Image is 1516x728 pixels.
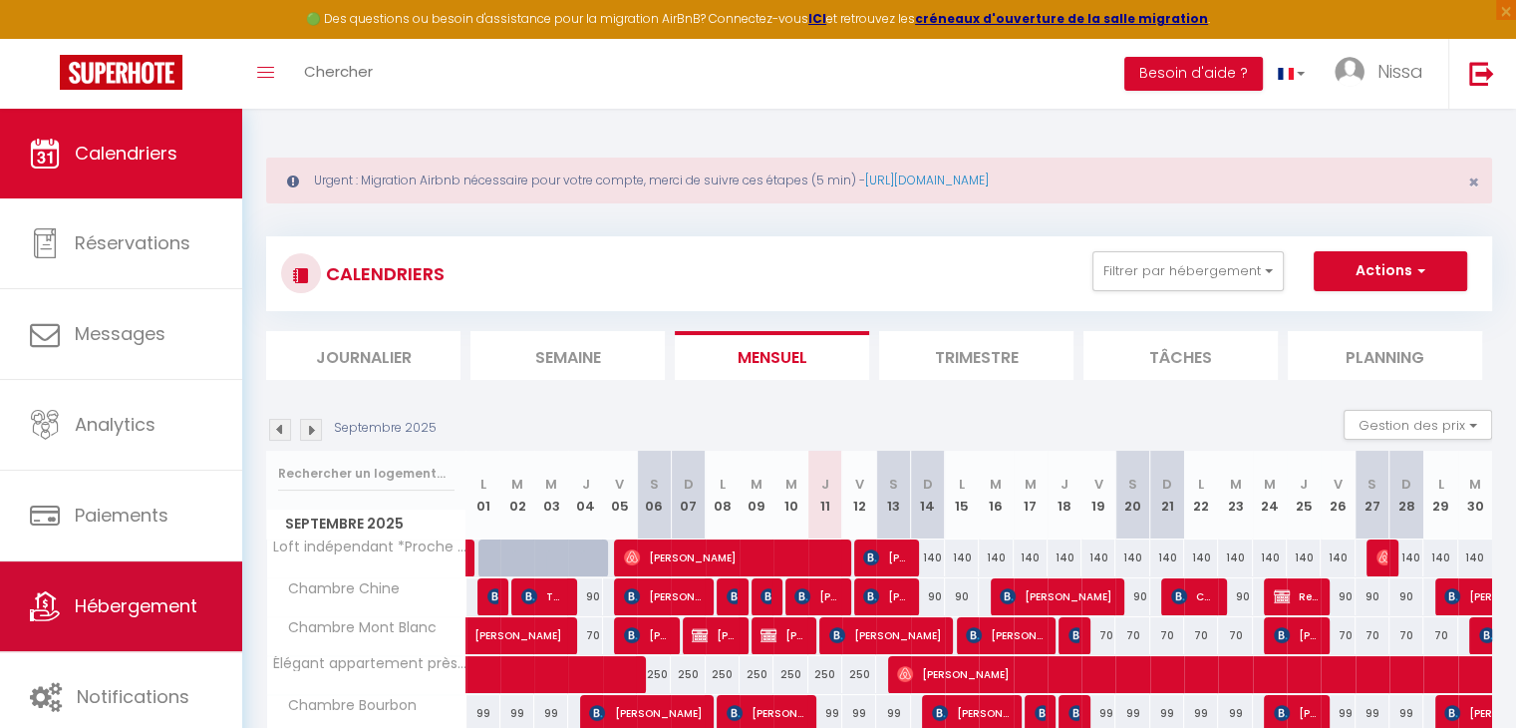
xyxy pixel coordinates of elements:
div: Urgent : Migration Airbnb nécessaire pour votre compte, merci de suivre ces étapes (5 min) - [266,158,1492,203]
span: [PERSON_NAME] [829,616,942,654]
li: Planning [1288,331,1482,380]
abbr: M [1469,475,1481,494]
abbr: M [1264,475,1276,494]
a: [URL][DOMAIN_NAME] [865,172,989,188]
th: 13 [876,451,910,540]
th: 14 [911,451,945,540]
div: 140 [1321,540,1355,576]
span: Rabillon Clemence [487,577,498,615]
th: 24 [1253,451,1287,540]
span: Reserved Expedia [1274,577,1319,615]
a: créneaux d'ouverture de la salle migration [915,10,1208,27]
th: 16 [979,451,1013,540]
span: [PERSON_NAME] [863,539,908,576]
th: 15 [945,451,979,540]
div: 140 [1389,540,1423,576]
li: Journalier [266,331,460,380]
abbr: S [889,475,898,494]
p: Septembre 2025 [334,419,437,438]
div: 90 [1356,578,1389,615]
th: 11 [808,451,842,540]
div: 70 [1184,617,1218,654]
h3: CALENDRIERS [321,251,445,296]
div: 250 [842,656,876,693]
div: 90 [1115,578,1149,615]
div: 250 [706,656,740,693]
th: 08 [706,451,740,540]
th: 21 [1150,451,1184,540]
button: Close [1468,174,1479,191]
th: 28 [1389,451,1423,540]
abbr: J [582,475,590,494]
div: 90 [568,578,602,615]
th: 20 [1115,451,1149,540]
div: 90 [945,578,979,615]
div: 70 [1150,617,1184,654]
div: 140 [1287,540,1321,576]
div: 250 [773,656,807,693]
span: Tartart [PERSON_NAME] [521,577,566,615]
abbr: V [1334,475,1343,494]
span: Chambre Chine [270,578,405,600]
abbr: J [1300,475,1308,494]
div: 140 [1150,540,1184,576]
div: 90 [1321,578,1355,615]
th: 22 [1184,451,1218,540]
th: 10 [773,451,807,540]
span: Hébergement [75,593,197,618]
span: Réservations [75,230,190,255]
span: CALENTIER [PERSON_NAME] [1171,577,1216,615]
abbr: V [855,475,864,494]
img: ... [1335,57,1364,87]
th: 27 [1356,451,1389,540]
div: 250 [740,656,773,693]
a: Chercher [289,39,388,109]
th: 19 [1081,451,1115,540]
span: [PERSON_NAME] [863,577,908,615]
span: Notifications [77,684,189,709]
th: 17 [1014,451,1048,540]
abbr: M [751,475,762,494]
abbr: S [1128,475,1137,494]
abbr: M [990,475,1002,494]
button: Filtrer par hébergement [1092,251,1284,291]
span: [PERSON_NAME] [966,616,1045,654]
abbr: M [784,475,796,494]
div: 90 [1389,578,1423,615]
span: Septembre 2025 [267,510,465,539]
span: [PERSON_NAME] [624,616,669,654]
abbr: M [545,475,557,494]
div: 140 [1081,540,1115,576]
th: 04 [568,451,602,540]
div: 140 [1014,540,1048,576]
div: 140 [945,540,979,576]
button: Gestion des prix [1344,410,1492,440]
abbr: V [1094,475,1103,494]
abbr: D [1162,475,1172,494]
a: ICI [808,10,826,27]
span: [PERSON_NAME] L’escalier [692,616,737,654]
th: 07 [671,451,705,540]
abbr: M [1025,475,1037,494]
abbr: J [1061,475,1068,494]
a: [PERSON_NAME] [466,617,500,655]
div: 140 [1253,540,1287,576]
div: 140 [1184,540,1218,576]
span: [PERSON_NAME] [1068,616,1079,654]
th: 29 [1423,451,1457,540]
span: [PERSON_NAME] [1274,616,1319,654]
span: Paiements [75,503,168,528]
span: [PERSON_NAME] [760,616,805,654]
th: 06 [637,451,671,540]
div: 70 [1423,617,1457,654]
span: [PERSON_NAME] [624,577,703,615]
th: 26 [1321,451,1355,540]
div: 250 [808,656,842,693]
abbr: D [1401,475,1411,494]
abbr: M [1230,475,1242,494]
img: logout [1469,61,1494,86]
span: Élégant appartement près du [GEOGRAPHIC_DATA] [270,656,469,671]
span: Analytics [75,412,155,437]
div: 140 [1115,540,1149,576]
div: 140 [1218,540,1252,576]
